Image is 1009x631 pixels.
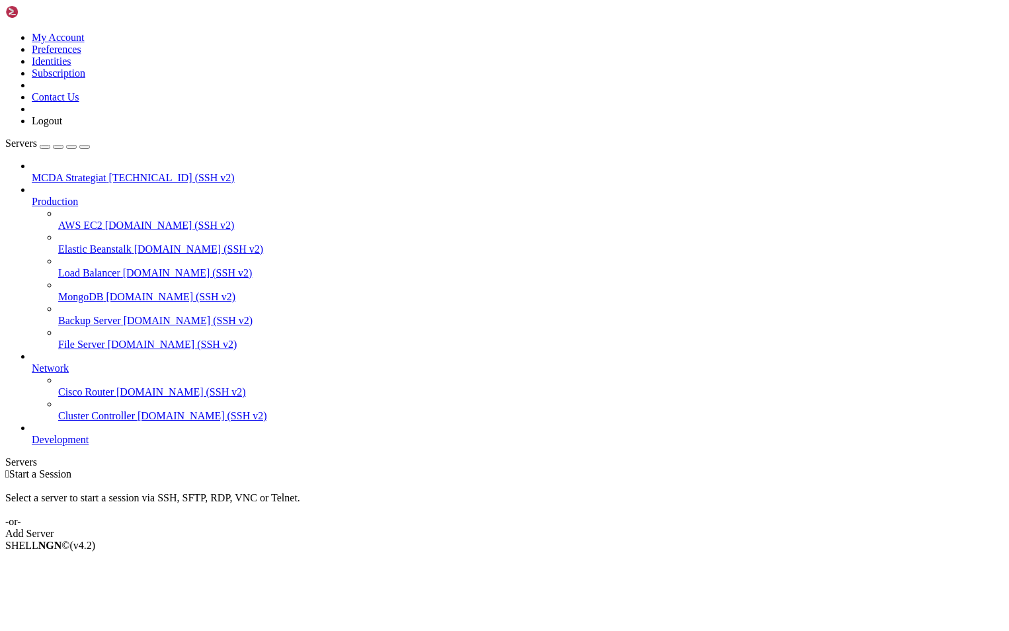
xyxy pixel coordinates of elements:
a: AWS EC2 [DOMAIN_NAME] (SSH v2) [58,220,1004,231]
span: SHELL © [5,540,95,551]
li: MCDA Strategiat [TECHNICAL_ID] (SSH v2) [32,160,1004,184]
li: Load Balancer [DOMAIN_NAME] (SSH v2) [58,255,1004,279]
span: [DOMAIN_NAME] (SSH v2) [116,386,246,398]
span: [DOMAIN_NAME] (SSH v2) [123,267,253,278]
span: Cluster Controller [58,410,135,421]
span: Production [32,196,78,207]
div: Servers [5,456,1004,468]
a: Elastic Beanstalk [DOMAIN_NAME] (SSH v2) [58,243,1004,255]
a: Identities [32,56,71,67]
span: Start a Session [9,468,71,480]
span: AWS EC2 [58,220,102,231]
li: MongoDB [DOMAIN_NAME] (SSH v2) [58,279,1004,303]
a: File Server [DOMAIN_NAME] (SSH v2) [58,339,1004,351]
span: [DOMAIN_NAME] (SSH v2) [106,291,235,302]
span: [DOMAIN_NAME] (SSH v2) [124,315,253,326]
a: MongoDB [DOMAIN_NAME] (SSH v2) [58,291,1004,303]
a: Backup Server [DOMAIN_NAME] (SSH v2) [58,315,1004,327]
li: Elastic Beanstalk [DOMAIN_NAME] (SSH v2) [58,231,1004,255]
img: Shellngn [5,5,81,19]
a: Contact Us [32,91,79,103]
li: Production [32,184,1004,351]
span:  [5,468,9,480]
span: [DOMAIN_NAME] (SSH v2) [138,410,267,421]
li: Network [32,351,1004,422]
span: [TECHNICAL_ID] (SSH v2) [108,172,234,183]
a: Cluster Controller [DOMAIN_NAME] (SSH v2) [58,410,1004,422]
a: Production [32,196,1004,208]
span: File Server [58,339,105,350]
li: Cisco Router [DOMAIN_NAME] (SSH v2) [58,374,1004,398]
li: Development [32,422,1004,446]
li: Backup Server [DOMAIN_NAME] (SSH v2) [58,303,1004,327]
span: Network [32,362,69,374]
div: Select a server to start a session via SSH, SFTP, RDP, VNC or Telnet. -or- [5,480,1004,528]
b: NGN [38,540,62,551]
span: Load Balancer [58,267,120,278]
span: Elastic Beanstalk [58,243,132,255]
a: Load Balancer [DOMAIN_NAME] (SSH v2) [58,267,1004,279]
span: Development [32,434,89,445]
span: Cisco Router [58,386,114,398]
span: MongoDB [58,291,103,302]
a: Servers [5,138,90,149]
span: [DOMAIN_NAME] (SSH v2) [105,220,235,231]
a: Cisco Router [DOMAIN_NAME] (SSH v2) [58,386,1004,398]
a: Network [32,362,1004,374]
a: Development [32,434,1004,446]
span: MCDA Strategiat [32,172,106,183]
li: File Server [DOMAIN_NAME] (SSH v2) [58,327,1004,351]
span: 4.2.0 [70,540,96,551]
li: AWS EC2 [DOMAIN_NAME] (SSH v2) [58,208,1004,231]
span: [DOMAIN_NAME] (SSH v2) [108,339,237,350]
span: Servers [5,138,37,149]
li: Cluster Controller [DOMAIN_NAME] (SSH v2) [58,398,1004,422]
div: Add Server [5,528,1004,540]
a: Logout [32,115,62,126]
a: My Account [32,32,85,43]
span: [DOMAIN_NAME] (SSH v2) [134,243,264,255]
a: MCDA Strategiat [TECHNICAL_ID] (SSH v2) [32,172,1004,184]
a: Preferences [32,44,81,55]
span: Backup Server [58,315,121,326]
a: Subscription [32,67,85,79]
